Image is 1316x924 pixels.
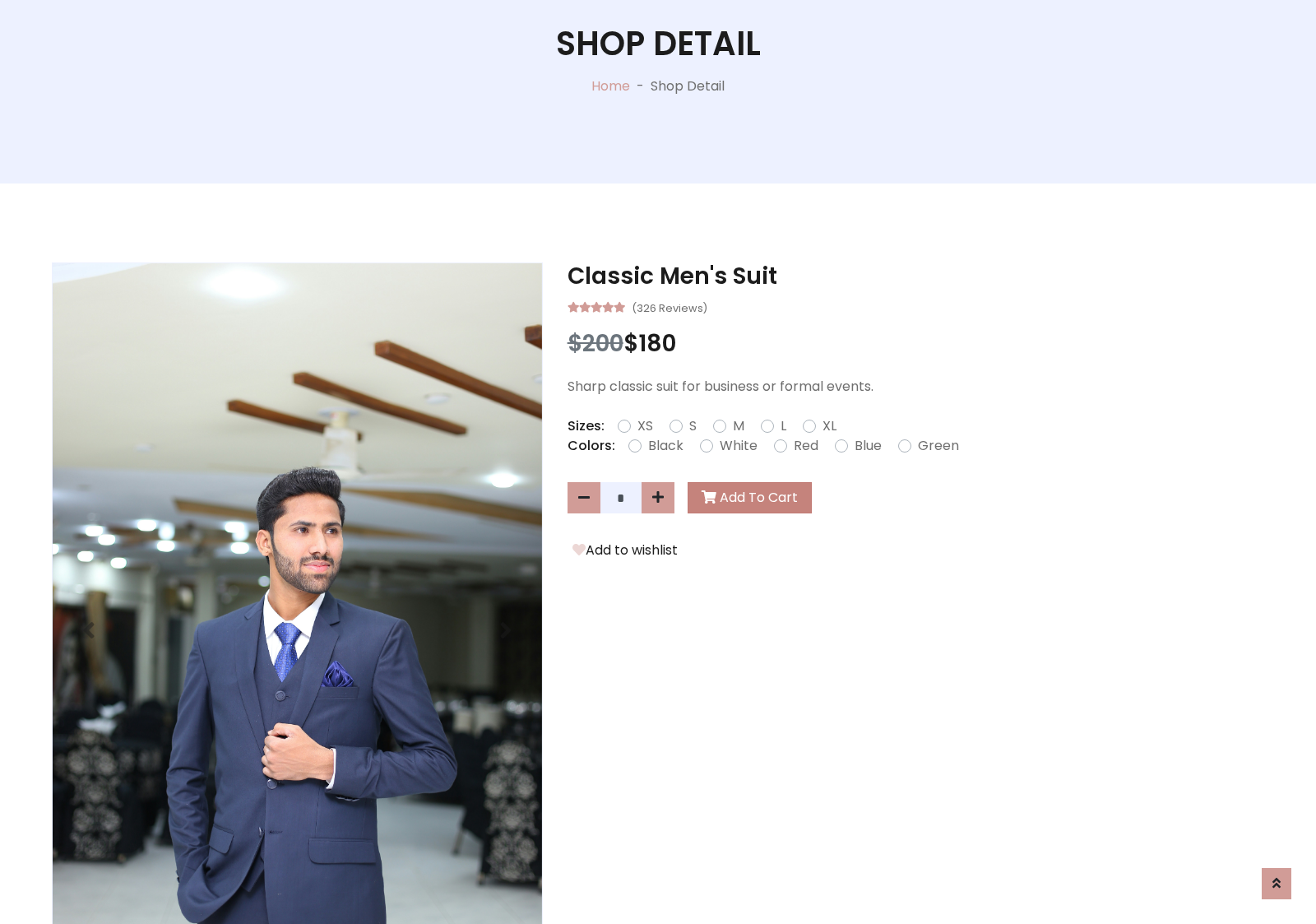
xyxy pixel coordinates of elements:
label: S [689,416,697,436]
span: 180 [638,327,676,360]
label: XS [637,416,653,436]
small: (326 Reviews) [632,297,707,317]
p: Colors: [568,436,615,456]
label: White [720,436,758,456]
a: Home [591,77,630,95]
button: Add to wishlist [568,540,683,561]
label: Black [648,436,683,456]
span: $200 [568,327,623,360]
p: Shop Detail [651,77,725,96]
p: Sizes: [568,416,605,436]
label: L [781,416,786,436]
p: Sharp classic suit for business or formal events. [568,377,1264,397]
button: Add To Cart [688,482,812,513]
h3: Classic Men's Suit [568,262,1264,290]
label: Green [918,436,959,456]
p: - [630,77,651,96]
label: Blue [855,436,882,456]
label: M [733,416,744,436]
h1: Shop Detail [556,24,761,63]
label: Red [794,436,818,456]
label: XL [822,416,836,436]
h3: $ [568,330,1264,358]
